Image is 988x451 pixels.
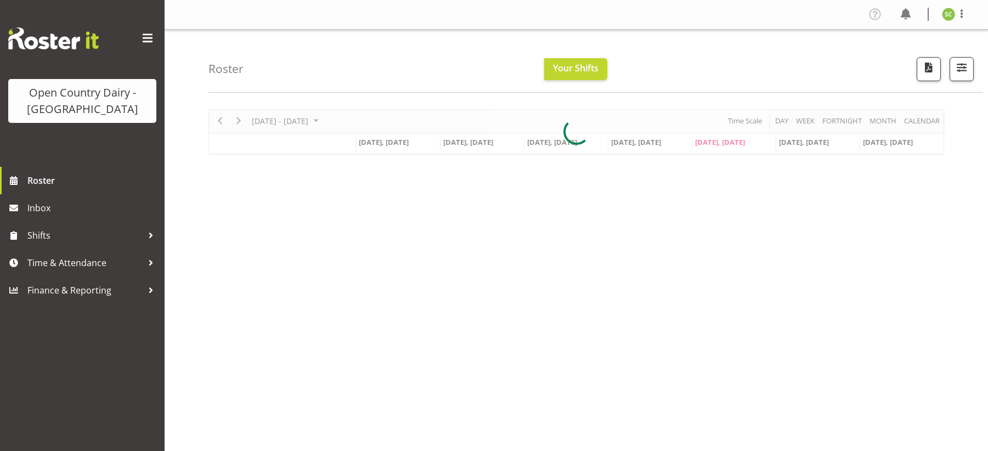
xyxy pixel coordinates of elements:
[208,63,244,75] h4: Roster
[27,227,143,244] span: Shifts
[8,27,99,49] img: Rosterit website logo
[553,62,599,74] span: Your Shifts
[942,8,955,21] img: sukhpreet-chandi8208.jpg
[950,57,974,81] button: Filter Shifts
[27,200,159,216] span: Inbox
[917,57,941,81] button: Download a PDF of the roster according to the set date range.
[544,58,607,80] button: Your Shifts
[27,172,159,189] span: Roster
[19,84,145,117] div: Open Country Dairy - [GEOGRAPHIC_DATA]
[27,282,143,298] span: Finance & Reporting
[27,255,143,271] span: Time & Attendance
